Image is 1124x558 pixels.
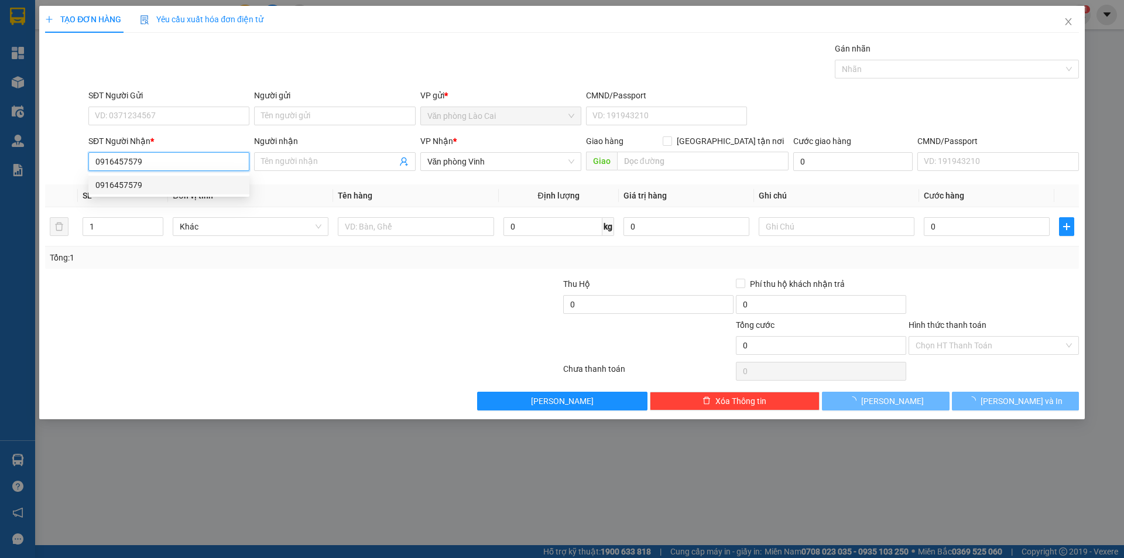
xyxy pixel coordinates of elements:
button: delete [50,217,68,236]
span: plus [1060,222,1074,231]
button: [PERSON_NAME] [477,392,647,410]
span: [GEOGRAPHIC_DATA] tận nơi [672,135,789,148]
button: plus [1059,217,1074,236]
label: Hình thức thanh toán [909,320,986,330]
span: kg [602,217,614,236]
span: Tổng cước [736,320,775,330]
input: Ghi Chú [759,217,914,236]
span: Tên hàng [338,191,372,200]
span: close [1064,17,1073,26]
span: Yêu cầu xuất hóa đơn điện tử [140,15,263,24]
div: Tổng: 1 [50,251,434,264]
span: user-add [399,157,409,166]
span: loading [968,396,981,405]
label: Cước giao hàng [793,136,851,146]
div: CMND/Passport [917,135,1078,148]
div: Chưa thanh toán [562,362,735,383]
div: CMND/Passport [586,89,747,102]
input: 0 [623,217,749,236]
div: SĐT Người Nhận [88,135,249,148]
div: 0916457579 [88,176,249,194]
th: Ghi chú [754,184,919,207]
div: SĐT Người Gửi [88,89,249,102]
span: loading [848,396,861,405]
span: Giao hàng [586,136,623,146]
span: [PERSON_NAME] [861,395,924,408]
div: 0916457579 [95,179,242,191]
button: Close [1052,6,1085,39]
span: Thu Hộ [563,279,590,289]
span: Văn phòng Vinh [427,153,574,170]
span: plus [45,15,53,23]
span: Định lượng [538,191,580,200]
label: Gán nhãn [835,44,871,53]
span: [PERSON_NAME] [531,395,594,408]
span: Phí thu hộ khách nhận trả [745,278,849,290]
span: VP Nhận [420,136,453,146]
span: Khác [180,218,321,235]
button: deleteXóa Thông tin [650,392,820,410]
span: delete [702,396,711,406]
span: Giao [586,152,617,170]
span: Cước hàng [924,191,964,200]
div: Người gửi [254,89,415,102]
input: Cước giao hàng [793,152,913,171]
button: [PERSON_NAME] [822,392,949,410]
span: [PERSON_NAME] và In [981,395,1063,408]
input: Dọc đường [617,152,789,170]
span: SL [83,191,92,200]
img: icon [140,15,149,25]
div: VP gửi [420,89,581,102]
span: Giá trị hàng [623,191,667,200]
input: VD: Bàn, Ghế [338,217,494,236]
span: Văn phòng Lào Cai [427,107,574,125]
button: [PERSON_NAME] và In [952,392,1079,410]
span: Xóa Thông tin [715,395,766,408]
div: Người nhận [254,135,415,148]
span: TẠO ĐƠN HÀNG [45,15,121,24]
